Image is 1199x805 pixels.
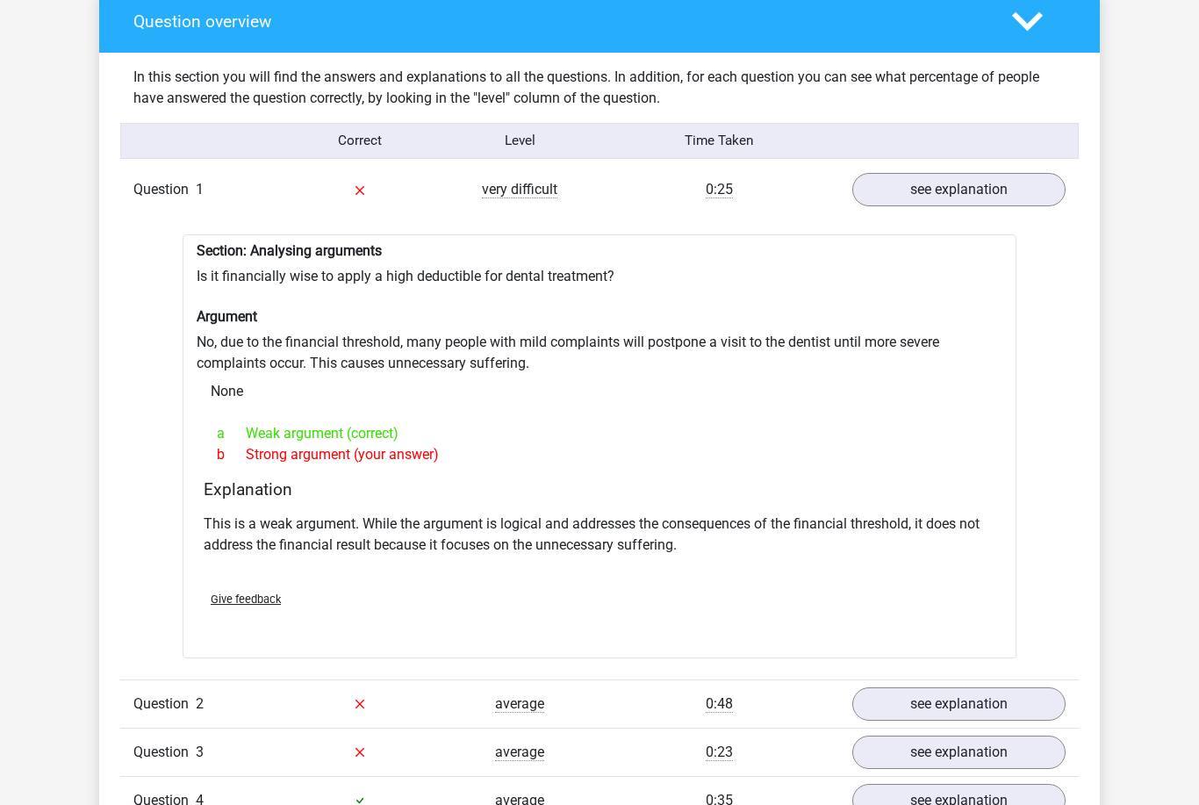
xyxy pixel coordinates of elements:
[495,695,544,713] span: average
[706,181,733,198] span: 0:25
[217,423,246,444] span: a
[197,308,1002,325] h6: Argument
[706,744,733,761] span: 0:23
[133,694,196,715] span: Question
[852,687,1066,721] a: see explanation
[211,593,281,606] span: Give feedback
[204,479,995,500] h4: Explanation
[852,173,1066,206] a: see explanation
[217,444,246,465] span: b
[852,736,1066,769] a: see explanation
[133,179,196,200] span: Question
[482,181,557,198] span: very difficult
[440,131,599,151] div: Level
[120,67,1079,109] div: In this section you will find the answers and explanations to all the questions. In addition, for...
[196,744,204,760] span: 3
[281,131,441,151] div: Correct
[706,695,733,713] span: 0:48
[196,181,204,198] span: 1
[197,374,1002,409] div: None
[204,514,995,556] p: This is a weak argument. While the argument is logical and addresses the consequences of the fina...
[204,423,995,444] div: Weak argument (correct)
[133,11,986,32] h4: Question overview
[197,242,1002,259] h6: Section: Analysing arguments
[204,444,995,465] div: Strong argument (your answer)
[133,742,196,763] span: Question
[183,234,1016,658] div: Is it financially wise to apply a high deductible for dental treatment? No, due to the financial ...
[599,131,839,151] div: Time Taken
[196,695,204,712] span: 2
[495,744,544,761] span: average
